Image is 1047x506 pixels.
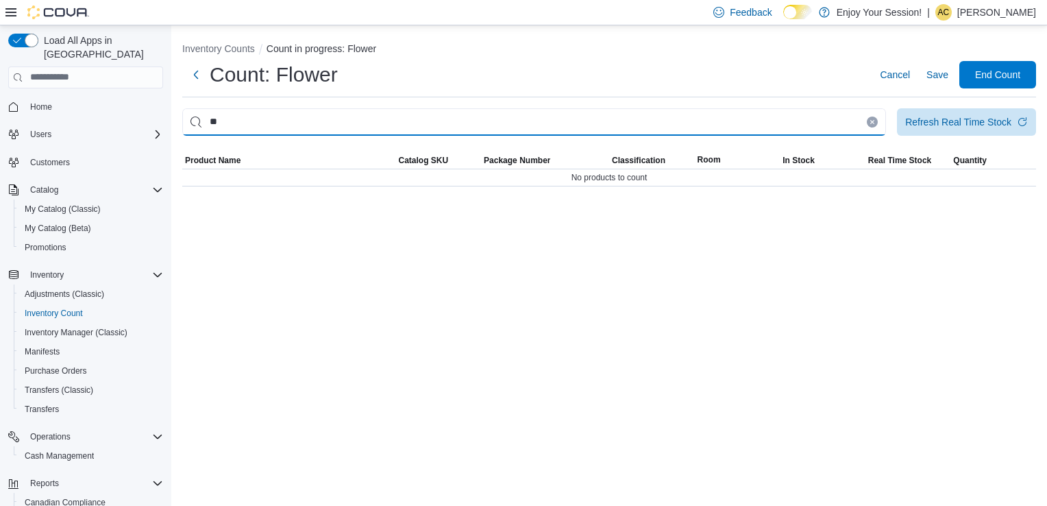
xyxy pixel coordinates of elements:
[897,108,1036,136] button: Refresh Real Time Stock
[182,61,210,88] button: Next
[25,450,94,461] span: Cash Management
[30,157,70,168] span: Customers
[780,152,865,169] button: In Stock
[484,155,550,166] span: Package Number
[19,448,99,464] a: Cash Management
[609,152,695,169] button: Classification
[25,98,163,115] span: Home
[30,101,52,112] span: Home
[867,117,878,128] button: Clear input
[19,448,163,464] span: Cash Management
[25,154,75,171] a: Customers
[19,220,163,237] span: My Catalog (Beta)
[14,342,169,361] button: Manifests
[19,201,106,217] a: My Catalog (Classic)
[27,5,89,19] img: Cova
[3,97,169,117] button: Home
[25,327,127,338] span: Inventory Manager (Classic)
[25,429,163,445] span: Operations
[3,180,169,200] button: Catalog
[182,42,1036,58] nav: An example of EuiBreadcrumbs
[927,4,930,21] p: |
[19,286,110,302] a: Adjustments (Classic)
[25,404,59,415] span: Transfers
[698,154,721,165] span: Room
[25,365,87,376] span: Purchase Orders
[25,475,163,492] span: Reports
[481,152,609,169] button: Package Number
[25,99,58,115] a: Home
[399,155,449,166] span: Catalog SKU
[182,108,886,136] input: This is a search bar. After typing your query, hit enter to filter the results lower in the page.
[730,5,772,19] span: Feedback
[19,305,88,322] a: Inventory Count
[25,182,163,198] span: Catalog
[19,344,163,360] span: Manifests
[38,34,163,61] span: Load All Apps in [GEOGRAPHIC_DATA]
[783,19,784,20] span: Dark Mode
[19,305,163,322] span: Inventory Count
[182,152,396,169] button: Product Name
[25,126,163,143] span: Users
[3,152,169,172] button: Customers
[938,4,950,21] span: AC
[14,304,169,323] button: Inventory Count
[19,363,163,379] span: Purchase Orders
[19,220,97,237] a: My Catalog (Beta)
[783,155,815,166] span: In Stock
[30,269,64,280] span: Inventory
[19,401,64,418] a: Transfers
[865,152,951,169] button: Real Time Stock
[396,152,482,169] button: Catalog SKU
[14,400,169,419] button: Transfers
[14,323,169,342] button: Inventory Manager (Classic)
[19,239,163,256] span: Promotions
[25,182,64,198] button: Catalog
[210,61,338,88] h1: Count: Flower
[19,344,65,360] a: Manifests
[837,4,922,21] p: Enjoy Your Session!
[30,184,58,195] span: Catalog
[19,324,163,341] span: Inventory Manager (Classic)
[19,363,93,379] a: Purchase Orders
[783,5,812,19] input: Dark Mode
[25,289,104,300] span: Adjustments (Classic)
[959,61,1036,88] button: End Count
[30,129,51,140] span: Users
[25,267,163,283] span: Inventory
[19,382,163,398] span: Transfers (Classic)
[953,155,987,166] span: Quantity
[612,155,665,166] span: Classification
[182,43,255,54] button: Inventory Counts
[935,4,952,21] div: Alexander Costa
[14,285,169,304] button: Adjustments (Classic)
[14,446,169,466] button: Cash Management
[19,382,99,398] a: Transfers (Classic)
[3,474,169,493] button: Reports
[25,308,83,319] span: Inventory Count
[30,478,59,489] span: Reports
[25,223,91,234] span: My Catalog (Beta)
[25,154,163,171] span: Customers
[14,361,169,381] button: Purchase Orders
[185,155,241,166] span: Product Name
[19,201,163,217] span: My Catalog (Classic)
[25,126,57,143] button: Users
[25,475,64,492] button: Reports
[3,125,169,144] button: Users
[25,346,60,357] span: Manifests
[19,401,163,418] span: Transfers
[30,431,71,442] span: Operations
[19,324,133,341] a: Inventory Manager (Classic)
[975,68,1020,82] span: End Count
[25,267,69,283] button: Inventory
[25,242,66,253] span: Promotions
[905,115,1011,129] div: Refresh Real Time Stock
[950,152,1036,169] button: Quantity
[25,429,76,445] button: Operations
[957,4,1036,21] p: [PERSON_NAME]
[25,204,101,215] span: My Catalog (Classic)
[926,68,948,82] span: Save
[3,427,169,446] button: Operations
[25,385,93,396] span: Transfers (Classic)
